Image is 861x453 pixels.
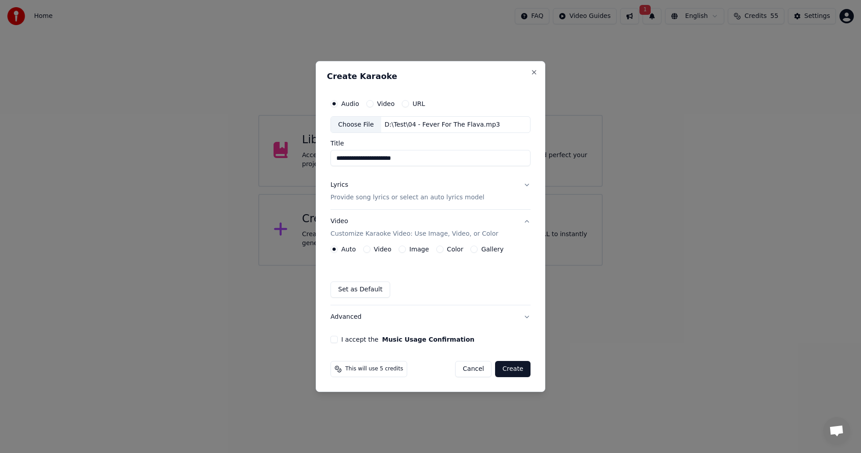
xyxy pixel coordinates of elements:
[409,246,429,252] label: Image
[327,72,534,80] h2: Create Karaoke
[382,336,474,343] button: I accept the
[330,181,348,190] div: Lyrics
[330,229,498,238] p: Customize Karaoke Video: Use Image, Video, or Color
[341,246,356,252] label: Auto
[455,361,491,377] button: Cancel
[377,101,395,107] label: Video
[330,210,531,246] button: VideoCustomize Karaoke Video: Use Image, Video, or Color
[341,336,474,343] label: I accept the
[374,246,391,252] label: Video
[447,246,464,252] label: Color
[330,217,498,239] div: Video
[330,194,484,202] p: Provide song lyrics or select an auto lyrics model
[495,361,531,377] button: Create
[381,120,504,129] div: D:\Test\04 - Fever For The Flava.mp3
[330,141,531,147] label: Title
[413,101,425,107] label: URL
[331,117,381,133] div: Choose File
[345,365,403,373] span: This will use 5 credits
[341,101,359,107] label: Audio
[330,281,390,298] button: Set as Default
[481,246,504,252] label: Gallery
[330,246,531,305] div: VideoCustomize Karaoke Video: Use Image, Video, or Color
[330,174,531,210] button: LyricsProvide song lyrics or select an auto lyrics model
[330,305,531,329] button: Advanced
